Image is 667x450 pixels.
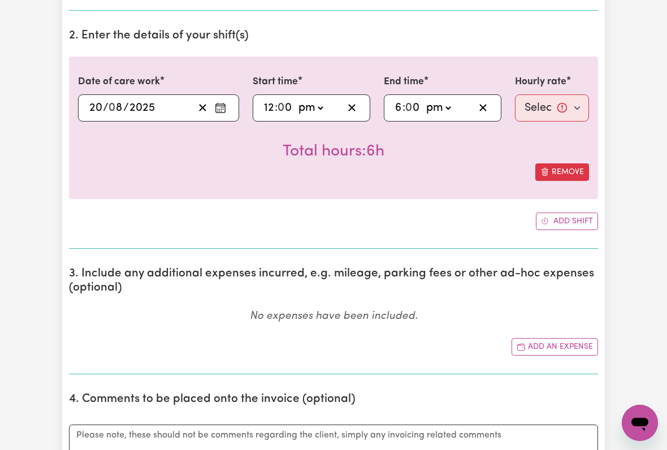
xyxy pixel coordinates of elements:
[109,99,123,116] input: --
[263,99,275,116] input: --
[405,102,412,114] span: 0
[109,102,115,114] span: 0
[384,75,424,89] label: End time
[535,163,589,181] button: Remove this shift
[512,338,598,356] button: Add another expense
[275,102,278,114] span: :
[250,311,418,322] em: No expenses have been included.
[211,99,229,116] button: Enter the date of care work
[515,75,566,89] label: Hourly rate
[253,75,298,89] label: Start time
[103,102,109,114] span: /
[395,99,402,116] input: --
[278,102,284,114] span: 0
[78,75,160,89] label: Date of care work
[283,144,384,159] span: Total hours worked: 6 hours
[89,99,103,116] input: --
[194,99,211,116] button: Clear date
[279,99,293,116] input: --
[69,392,598,406] h2: 4. Comments to be placed onto the invoice (optional)
[129,99,155,116] input: ----
[536,213,598,230] button: Add another shift
[402,102,405,114] span: :
[69,29,598,43] h2: 2. Enter the details of your shift(s)
[123,102,129,114] span: /
[622,405,658,441] iframe: Button to launch messaging window
[69,267,598,295] h2: 3. Include any additional expenses incurred, e.g. mileage, parking fees or other ad-hoc expenses ...
[406,99,421,116] input: --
